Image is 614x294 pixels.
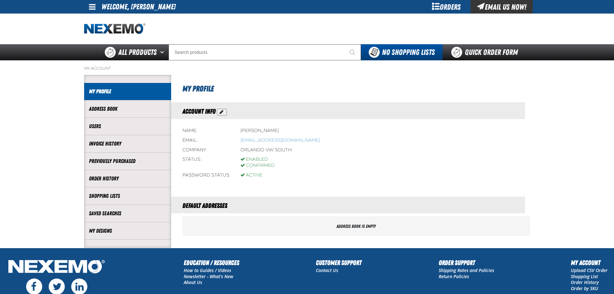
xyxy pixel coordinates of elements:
a: Order History [571,279,599,285]
a: Shipping Rates and Policies [439,267,494,273]
div: [PERSON_NAME] [240,128,279,134]
a: Saved Searches [89,210,166,217]
a: Invoice History [89,140,166,147]
a: My Profile [89,88,166,95]
button: Start Searching [345,44,361,60]
a: Home [84,23,145,35]
div: Status [182,157,231,169]
span: Default Addresses [182,202,227,209]
div: Orlando VW South [240,147,292,153]
div: Company [182,147,231,153]
img: Nexemo logo [84,23,145,35]
div: Address book is empty [182,217,530,236]
a: Order by SKU [571,285,598,291]
a: Quick Order Form [443,44,530,60]
button: Action Edit Account Information [217,109,227,116]
a: Return Policies [439,273,469,279]
a: Order History [89,175,166,182]
bdo: [EMAIL_ADDRESS][DOMAIN_NAME] [240,137,320,143]
button: Open All Products pages [158,44,169,60]
a: My Designs [89,227,166,235]
a: How to Guides / Videos [184,267,231,273]
img: Nexemo Logo [6,258,107,277]
h2: Order Support [439,258,494,268]
div: Email [182,137,231,144]
div: Active [240,172,262,178]
a: Previously Purchased [89,157,166,165]
button: You do not have available Shopping Lists. Open to Create a New List [361,44,443,60]
a: Contact Us [316,267,338,273]
span: My Profile [182,84,214,93]
h2: My Account [571,258,608,268]
div: Enabled [240,157,275,163]
a: Shopping Lists [89,192,166,200]
nav: Breadcrumbs [84,66,530,71]
div: Confirmed [240,163,275,169]
span: Account Info [182,107,216,115]
a: Opens a default email client to write an email to rharris01@vtaig.com [240,137,320,143]
a: Address Book [89,105,166,113]
h2: Customer Support [316,258,362,268]
input: Search [169,44,361,60]
div: Name [182,128,231,134]
div: Password status [182,172,231,178]
a: My Account [84,66,111,71]
a: About Us [184,279,202,285]
a: Upload CSV Order [571,267,608,273]
h2: Education / Resources [184,258,239,268]
a: Newsletter - What's New [184,273,233,279]
a: Users [89,123,166,130]
span: No Shopping Lists [382,48,435,57]
span: All Products [118,46,157,58]
a: Shopping List [571,273,598,279]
